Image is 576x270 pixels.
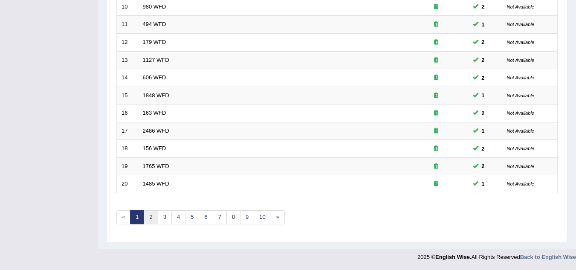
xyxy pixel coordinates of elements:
[478,73,488,82] span: You can still take this question
[117,140,138,158] td: 18
[117,16,138,34] td: 11
[507,75,534,80] small: Not Available
[117,87,138,105] td: 15
[130,210,144,224] a: 1
[507,128,534,134] small: Not Available
[271,210,285,224] a: »
[507,4,534,9] small: Not Available
[507,181,534,186] small: Not Available
[478,109,488,118] span: You can still take this question
[507,93,534,98] small: Not Available
[117,33,138,51] td: 12
[171,210,185,224] a: 4
[409,3,463,11] div: Exam occurring question
[143,145,166,151] a: 156 WFD
[117,122,138,140] td: 17
[143,92,169,99] a: 1848 WFD
[116,210,130,224] span: «
[199,210,213,224] a: 6
[435,254,471,260] strong: English Wise.
[240,210,254,224] a: 9
[117,51,138,69] td: 13
[254,210,271,224] a: 10
[409,20,463,29] div: Exam occurring question
[478,20,488,29] span: You can still take this question
[143,57,169,63] a: 1127 WFD
[409,109,463,117] div: Exam occurring question
[117,157,138,175] td: 19
[143,74,166,81] a: 606 WFD
[478,55,488,64] span: You can still take this question
[409,92,463,100] div: Exam occurring question
[117,69,138,87] td: 14
[507,58,534,63] small: Not Available
[478,38,488,46] span: You can still take this question
[507,22,534,27] small: Not Available
[143,39,166,45] a: 179 WFD
[507,146,534,151] small: Not Available
[409,38,463,46] div: Exam occurring question
[158,210,172,224] a: 3
[143,110,166,116] a: 163 WFD
[409,56,463,64] div: Exam occurring question
[409,180,463,188] div: Exam occurring question
[409,127,463,135] div: Exam occurring question
[143,21,166,27] a: 494 WFD
[520,254,576,260] a: Back to English Wise
[143,128,169,134] a: 2486 WFD
[409,74,463,82] div: Exam occurring question
[478,126,488,135] span: You can still take this question
[417,249,576,261] div: 2025 © All Rights Reserved
[507,110,534,116] small: Not Available
[213,210,227,224] a: 7
[117,105,138,122] td: 16
[226,210,240,224] a: 8
[185,210,199,224] a: 5
[478,144,488,153] span: You can still take this question
[143,180,169,187] a: 1485 WFD
[143,163,169,169] a: 1765 WFD
[478,180,488,189] span: You can still take this question
[143,3,166,10] a: 980 WFD
[507,40,534,45] small: Not Available
[144,210,158,224] a: 2
[409,163,463,171] div: Exam occurring question
[478,2,488,11] span: You can still take this question
[478,162,488,171] span: You can still take this question
[117,175,138,193] td: 20
[507,164,534,169] small: Not Available
[409,145,463,153] div: Exam occurring question
[478,91,488,100] span: You can still take this question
